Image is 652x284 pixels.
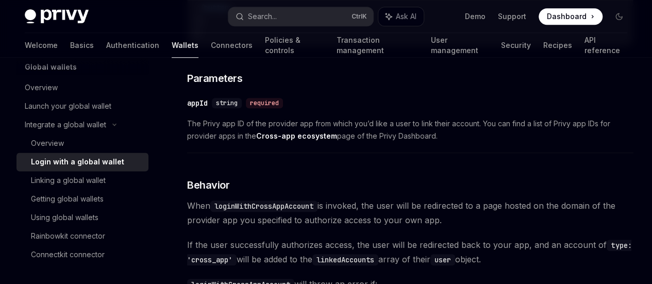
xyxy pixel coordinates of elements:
code: linkedAccounts [312,254,378,265]
a: Recipes [543,33,572,58]
div: Rainbowkit connector [31,230,105,242]
span: The Privy app ID of the provider app from which you’d like a user to link their account. You can ... [187,118,633,142]
a: Welcome [25,33,58,58]
div: Integrate a global wallet [25,119,106,131]
div: appId [187,98,208,108]
div: Search... [248,10,277,23]
div: Linking a global wallet [31,174,106,187]
a: Transaction management [337,33,419,58]
button: Search...CtrlK [228,7,373,26]
div: Launch your global wallet [25,100,111,112]
a: User management [430,33,489,58]
span: Ctrl K [352,12,367,21]
div: Getting global wallets [31,193,104,205]
div: Login with a global wallet [31,156,124,168]
a: Security [501,33,530,58]
a: API reference [584,33,627,58]
code: loginWithCrossAppAccount [210,201,317,212]
a: Using global wallets [16,208,148,227]
a: Login with a global wallet [16,153,148,171]
div: Connectkit connector [31,248,105,261]
a: Support [498,11,526,22]
span: If the user successfully authorizes access, the user will be redirected back to your app, and an ... [187,238,633,266]
a: Demo [465,11,486,22]
span: Ask AI [396,11,416,22]
a: Rainbowkit connector [16,227,148,245]
a: Getting global wallets [16,190,148,208]
div: Overview [31,137,64,149]
a: Connectkit connector [16,245,148,264]
a: Overview [16,78,148,97]
a: Connectors [211,33,253,58]
span: Dashboard [547,11,587,22]
a: Linking a global wallet [16,171,148,190]
a: Launch your global wallet [16,97,148,115]
div: Overview [25,81,58,94]
button: Toggle dark mode [611,8,627,25]
div: required [246,98,283,108]
a: Dashboard [539,8,603,25]
span: Parameters [187,71,242,86]
button: Ask AI [378,7,424,26]
a: Authentication [106,33,159,58]
a: Wallets [172,33,198,58]
div: Using global wallets [31,211,98,224]
span: string [216,99,238,107]
strong: Cross-app ecosystem [256,131,337,140]
code: user [430,254,455,265]
a: Basics [70,33,94,58]
span: Behavior [187,178,229,192]
a: Overview [16,134,148,153]
a: Policies & controls [265,33,324,58]
span: When is invoked, the user will be redirected to a page hosted on the domain of the provider app y... [187,198,633,227]
img: dark logo [25,9,89,24]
